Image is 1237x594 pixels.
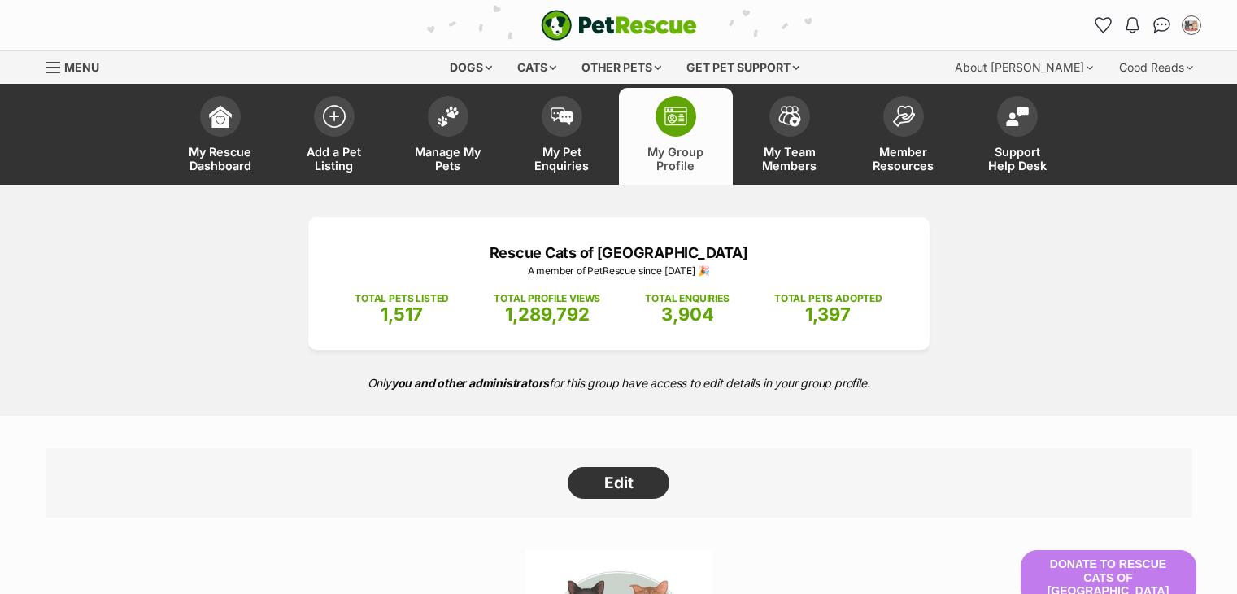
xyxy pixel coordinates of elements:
div: Get pet support [675,51,811,84]
a: Edit [568,467,669,500]
img: team-members-icon-5396bd8760b3fe7c0b43da4ab00e1e3bb1a5d9ba89233759b79545d2d3fc5d0d.svg [778,106,801,127]
a: Manage My Pets [391,88,505,185]
a: Favourites [1091,12,1117,38]
span: My Pet Enquiries [525,145,599,173]
img: member-resources-icon-8e73f808a243e03378d46382f2149f9095a855e16c252ad45f914b54edf8863c.svg [892,105,915,127]
img: notifications-46538b983faf8c2785f20acdc204bb7945ddae34d4c08c2a6579f10ce5e182be.svg [1126,17,1139,33]
a: PetRescue [541,10,697,41]
img: manage-my-pets-icon-02211641906a0b7f246fdf0571729dbe1e7629f14944591b6c1af311fb30b64b.svg [437,106,460,127]
img: pet-enquiries-icon-7e3ad2cf08bfb03b45e93fb7055b45f3efa6380592205ae92323e6603595dc1f.svg [551,107,573,125]
div: About [PERSON_NAME] [943,51,1104,84]
a: My Team Members [733,88,847,185]
span: 1,289,792 [505,304,590,325]
span: Support Help Desk [981,145,1054,173]
img: group-profile-icon-3fa3cf56718a62981997c0bc7e787c4b2cf8bcc04b72c1350f741eb67cf2f40e.svg [664,107,687,126]
img: add-pet-listing-icon-0afa8454b4691262ce3f59096e99ab1cd57d4a30225e0717b998d2c9b9846f56.svg [323,105,346,128]
ul: Account quick links [1091,12,1204,38]
span: My Team Members [753,145,826,173]
a: Support Help Desk [960,88,1074,185]
span: My Rescue Dashboard [184,145,257,173]
img: logo-e224e6f780fb5917bec1dbf3a21bbac754714ae5b6737aabdf751b685950b380.svg [541,10,697,41]
img: Rescue Cats of Melbourne profile pic [1183,17,1200,33]
span: My Group Profile [639,145,712,173]
p: TOTAL PETS ADOPTED [774,291,882,306]
button: Notifications [1120,12,1146,38]
a: Menu [46,51,111,81]
span: Member Resources [867,145,940,173]
p: TOTAL ENQUIRIES [645,291,729,306]
div: Other pets [570,51,673,84]
p: TOTAL PROFILE VIEWS [494,291,600,306]
p: TOTAL PETS LISTED [355,291,449,306]
img: help-desk-icon-fdf02630f3aa405de69fd3d07c3f3aa587a6932b1a1747fa1d2bba05be0121f9.svg [1006,107,1029,126]
p: Rescue Cats of [GEOGRAPHIC_DATA] [333,242,905,264]
p: A member of PetRescue since [DATE] 🎉 [333,264,905,278]
a: My Group Profile [619,88,733,185]
span: Add a Pet Listing [298,145,371,173]
span: 1,517 [381,304,423,325]
img: dashboard-icon-eb2f2d2d3e046f16d808141f083e7271f6b2e854fb5c12c21221c1fb7104beca.svg [209,105,232,128]
a: Member Resources [847,88,960,185]
a: My Pet Enquiries [505,88,619,185]
a: Conversations [1149,12,1175,38]
span: Manage My Pets [412,145,485,173]
div: Good Reads [1108,51,1204,84]
span: Menu [64,60,99,74]
span: 1,397 [805,304,851,325]
a: Add a Pet Listing [277,88,391,185]
div: Dogs [438,51,503,84]
button: My account [1178,12,1204,38]
img: chat-41dd97257d64d25036548639549fe6c8038ab92f7586957e7f3b1b290dea8141.svg [1153,17,1170,33]
div: Cats [506,51,568,84]
strong: you and other administrators [391,376,550,390]
a: My Rescue Dashboard [163,88,277,185]
span: 3,904 [661,304,714,325]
